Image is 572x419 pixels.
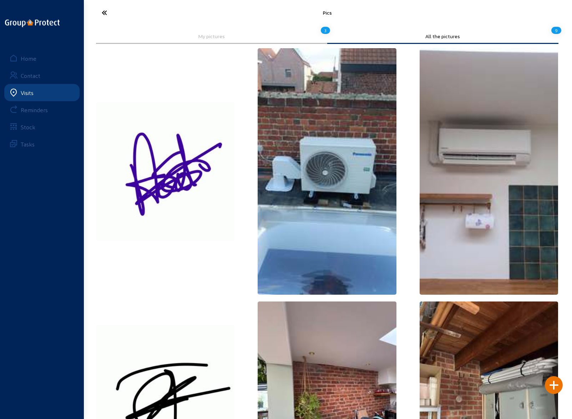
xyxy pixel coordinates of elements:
[170,10,484,16] div: Pics
[96,102,235,241] img: thb_0b09f447-61c6-f425-dc21-85fab4d9ed14.jpeg
[4,50,80,67] a: Home
[21,55,36,62] div: Home
[21,89,34,96] div: Visits
[4,67,80,84] a: Contact
[21,141,35,148] div: Tasks
[4,118,80,135] a: Stock
[21,124,35,130] div: Stock
[4,84,80,101] a: Visits
[5,19,60,27] img: logo-oneline.png
[321,24,330,36] div: 3
[4,135,80,153] a: Tasks
[551,24,561,36] div: 9
[420,48,558,295] img: thb_880b4089-bbb3-bd0c-bfcf-f02d7f8b455e.jpeg
[21,106,48,113] div: Reminders
[332,33,553,39] div: All the pictures
[21,72,40,79] div: Contact
[101,33,322,39] div: My pictures
[4,101,80,118] a: Reminders
[258,48,396,295] img: thb_4f187d8c-e44a-a674-f51b-f7f35be0e78a.jpeg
